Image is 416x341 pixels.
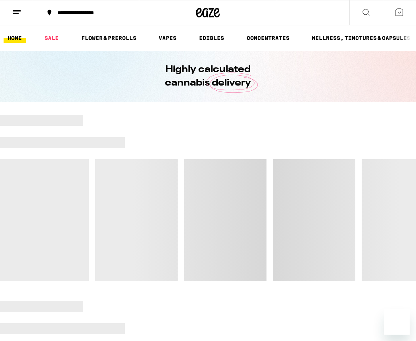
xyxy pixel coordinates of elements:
[4,33,26,43] a: HOME
[384,309,410,335] iframe: Button to launch messaging window
[155,33,180,43] a: VAPES
[143,63,274,90] h1: Highly calculated cannabis delivery
[195,33,228,43] a: EDIBLES
[243,33,293,43] a: CONCENTRATES
[308,33,414,43] a: WELLNESS, TINCTURES & CAPSULES
[40,33,63,43] a: SALE
[77,33,140,43] a: FLOWER & PREROLLS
